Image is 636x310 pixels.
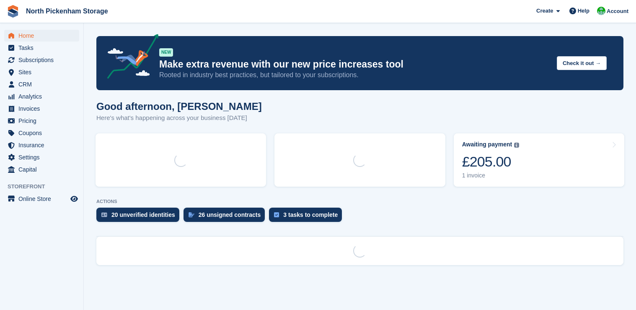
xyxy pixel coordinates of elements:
span: Home [18,30,69,42]
span: Create [536,7,553,15]
span: CRM [18,78,69,90]
button: Check it out → [557,56,607,70]
a: menu [4,54,79,66]
a: menu [4,66,79,78]
div: 1 invoice [462,172,520,179]
a: menu [4,103,79,115]
div: 26 unsigned contracts [199,211,261,218]
div: £205.00 [462,153,520,170]
a: menu [4,139,79,151]
div: 20 unverified identities [111,211,175,218]
span: Capital [18,164,69,175]
div: NEW [159,48,173,57]
p: Make extra revenue with our new price increases tool [159,58,550,70]
span: Subscriptions [18,54,69,66]
a: 3 tasks to complete [269,208,346,226]
img: icon-info-grey-7440780725fd019a000dd9b08b2336e03edf1995a4989e88bcd33f0948082b44.svg [514,143,519,148]
span: Tasks [18,42,69,54]
span: Analytics [18,91,69,102]
a: menu [4,78,79,90]
a: menu [4,115,79,127]
img: Chris Gulliver [597,7,605,15]
img: verify_identity-adf6edd0f0f0b5bbfe63781bf79b02c33cf7c696d77639b501bdc392416b5a36.svg [101,212,107,217]
p: Rooted in industry best practices, but tailored to your subscriptions. [159,70,550,80]
span: Storefront [8,182,83,191]
a: 20 unverified identities [96,208,184,226]
span: Settings [18,151,69,163]
a: menu [4,151,79,163]
a: Awaiting payment £205.00 1 invoice [454,133,624,187]
p: Here's what's happening across your business [DATE] [96,113,262,123]
h1: Good afternoon, [PERSON_NAME] [96,101,262,112]
a: menu [4,127,79,139]
a: North Pickenham Storage [23,4,111,18]
a: menu [4,91,79,102]
a: 26 unsigned contracts [184,208,269,226]
img: task-75834270c22a3079a89374b754ae025e5fb1db73e45f91037f5363f120a921f8.svg [274,212,279,217]
div: 3 tasks to complete [283,211,338,218]
div: Awaiting payment [462,141,512,148]
span: Help [578,7,589,15]
img: stora-icon-8386f47178a22dfd0bd8f6a31ec36ba5ce8667c1dd55bd0f319d3a0aa187defe.svg [7,5,19,18]
span: Invoices [18,103,69,115]
span: Insurance [18,139,69,151]
span: Coupons [18,127,69,139]
a: Preview store [69,194,79,204]
span: Online Store [18,193,69,205]
span: Pricing [18,115,69,127]
a: menu [4,42,79,54]
a: menu [4,193,79,205]
a: menu [4,164,79,175]
span: Sites [18,66,69,78]
img: contract_signature_icon-13c848040528278c33f63329250d36e43548de30e8caae1d1a13099fd9432cc5.svg [189,212,194,217]
p: ACTIONS [96,199,623,204]
img: price-adjustments-announcement-icon-8257ccfd72463d97f412b2fc003d46551f7dbcb40ab6d574587a9cd5c0d94... [100,34,159,82]
span: Account [607,7,628,16]
a: menu [4,30,79,42]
